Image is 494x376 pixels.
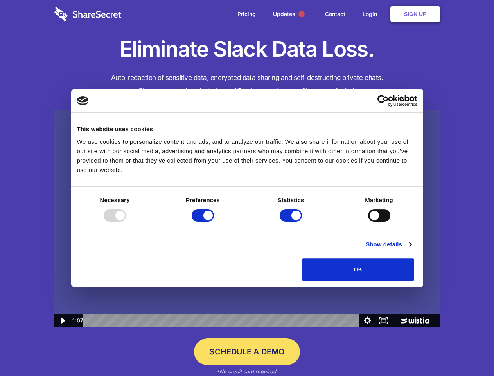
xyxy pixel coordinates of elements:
em: *No credit card required. [216,368,278,374]
strong: Preferences [186,197,220,203]
strong: Statistics [278,197,304,203]
button: Fullscreen [375,314,392,327]
button: Play Video [54,314,70,327]
strong: Marketing [365,197,393,203]
a: Contact [317,2,353,26]
a: Sign Up [390,6,440,22]
span: 1 [298,11,305,17]
a: Login [355,2,389,26]
button: Show settings menu [359,314,375,327]
img: logo-wordmark-white-trans-d4663122ce5f474addd5e946df7df03e33cb6a1c49d2221995e7729f52c070b2.svg [54,7,121,22]
strong: Necessary [100,197,130,203]
button: OK [302,258,414,281]
a: Pricing [230,2,264,26]
a: Schedule a Demo [194,338,300,365]
h1: Eliminate Slack Data Loss. [54,35,440,63]
h4: Auto-redaction of sensitive data, encrypted data sharing and self-destructing private chats. Shar... [54,71,440,97]
div: This website uses cookies [77,125,417,134]
a: Wistia Logo -- Learn More [392,314,440,327]
a: Show details [366,240,411,249]
div: Playbar [89,314,356,327]
img: Sharesecret [54,110,440,328]
img: logo [77,96,89,105]
div: We use cookies to personalize content and ads, and to analyze our traffic. We also share informat... [77,137,417,175]
a: Usercentrics Cookiebot - opens in a new window [349,95,417,107]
